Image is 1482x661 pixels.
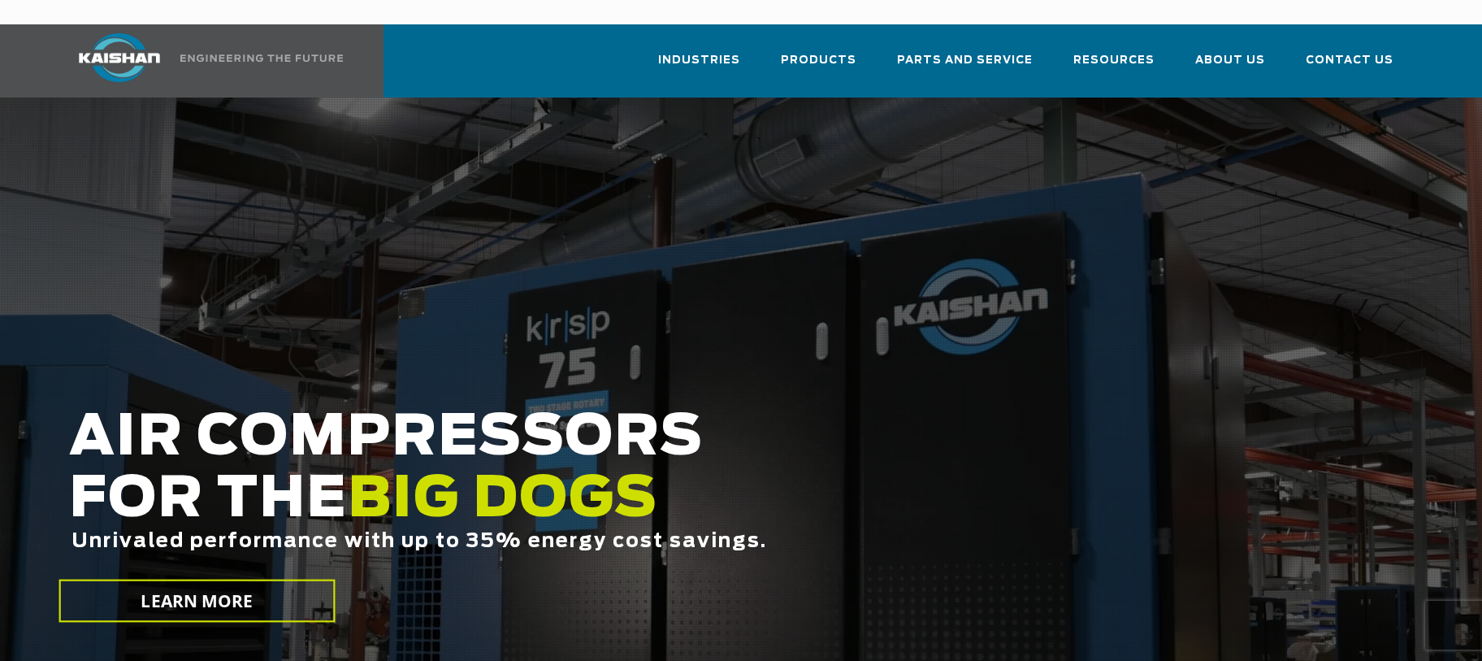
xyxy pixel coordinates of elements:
span: BIG DOGS [348,472,658,528]
a: Kaishan USA [58,24,346,98]
a: Contact Us [1306,39,1393,94]
img: kaishan logo [58,33,180,82]
span: Resources [1073,51,1155,70]
span: Parts and Service [897,51,1033,70]
span: About Us [1195,51,1265,70]
a: Products [781,39,856,94]
span: Industries [658,51,740,70]
a: Parts and Service [897,39,1033,94]
span: LEARN MORE [141,589,252,613]
a: LEARN MORE [59,580,335,623]
img: Engineering the future [180,54,343,62]
span: Unrivaled performance with up to 35% energy cost savings. [71,532,767,551]
a: Industries [658,39,740,94]
h2: AIR COMPRESSORS FOR THE [69,407,1185,603]
span: Contact Us [1306,51,1393,70]
a: About Us [1195,39,1265,94]
a: Resources [1073,39,1155,94]
span: Products [781,51,856,70]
